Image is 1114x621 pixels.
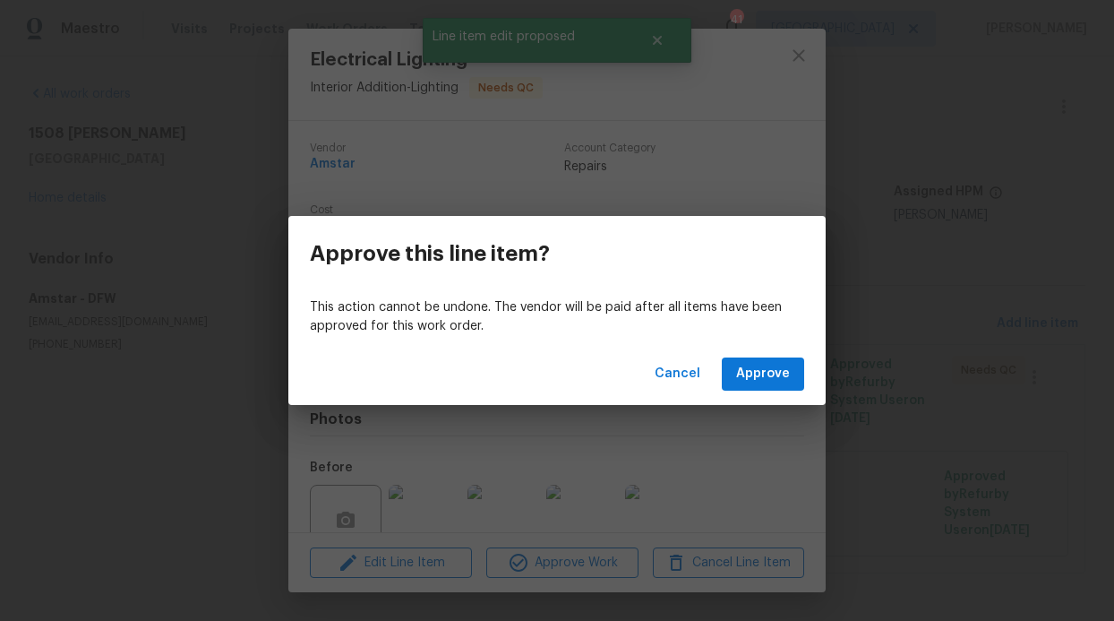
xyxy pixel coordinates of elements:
[310,298,804,336] p: This action cannot be undone. The vendor will be paid after all items have been approved for this...
[722,358,804,391] button: Approve
[655,363,700,385] span: Cancel
[310,241,550,266] h3: Approve this line item?
[736,363,790,385] span: Approve
[647,358,707,391] button: Cancel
